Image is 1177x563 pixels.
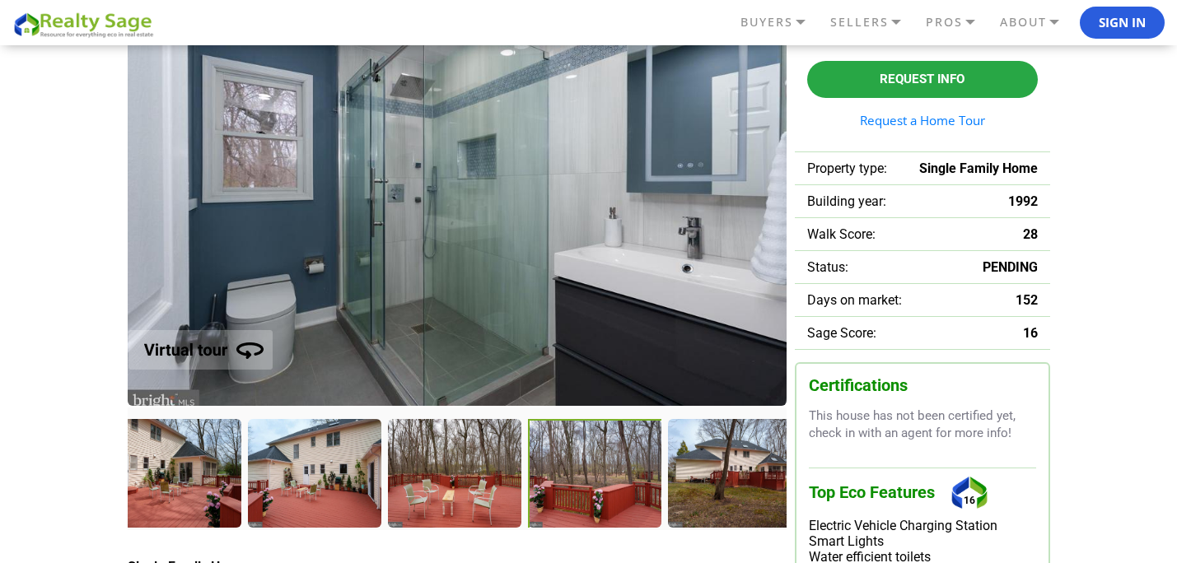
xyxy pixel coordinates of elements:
[809,376,1036,395] h3: Certifications
[919,161,1038,176] span: Single Family Home
[807,61,1038,98] button: Request Info
[1016,292,1038,308] span: 152
[809,407,1036,443] p: This house has not been certified yet, check in with an agent for more info!
[807,259,848,275] span: Status:
[1023,325,1038,341] span: 16
[996,8,1080,36] a: ABOUT
[736,8,826,36] a: BUYERS
[807,292,902,308] span: Days on market:
[983,259,1038,275] span: PENDING
[807,193,886,209] span: Building year:
[807,325,876,341] span: Sage Score:
[807,114,1038,127] a: Request a Home Tour
[826,8,922,36] a: SELLERS
[807,161,887,176] span: Property type:
[12,10,161,39] img: REALTY SAGE
[922,8,996,36] a: PROS
[1008,193,1038,209] span: 1992
[1080,7,1165,40] button: Sign In
[947,468,993,518] div: 16
[809,468,1036,518] h3: Top Eco Features
[1023,226,1038,242] span: 28
[807,226,876,242] span: Walk Score:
